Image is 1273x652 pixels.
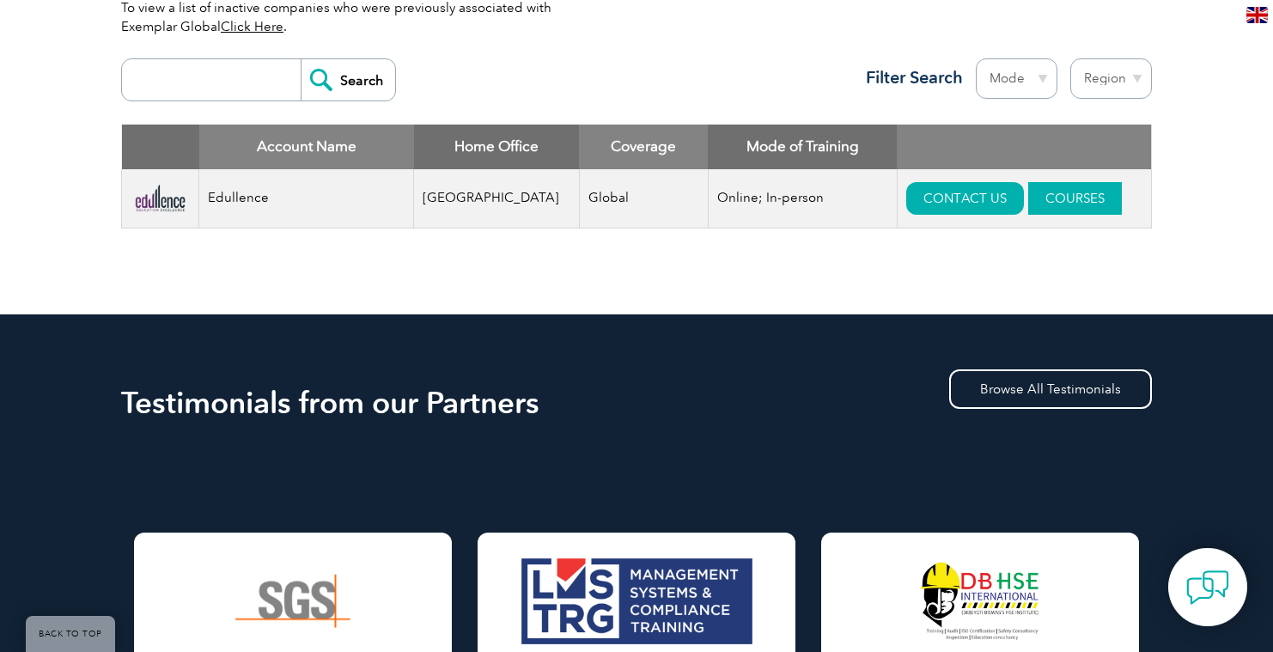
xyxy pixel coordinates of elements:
a: Click Here [221,19,283,34]
img: e32924ac-d9bc-ea11-a814-000d3a79823d-logo.png [131,182,190,213]
img: en [1246,7,1268,23]
th: Account Name: activate to sort column descending [199,125,414,169]
td: Edullence [199,169,414,229]
td: Online; In-person [708,169,897,229]
a: CONTACT US [906,182,1024,215]
th: : activate to sort column ascending [897,125,1151,169]
th: Home Office: activate to sort column ascending [414,125,580,169]
h2: Testimonials from our Partners [121,389,1152,417]
a: COURSES [1028,182,1122,215]
th: Coverage: activate to sort column ascending [579,125,708,169]
h3: Filter Search [856,67,963,88]
td: [GEOGRAPHIC_DATA] [414,169,580,229]
th: Mode of Training: activate to sort column ascending [708,125,897,169]
a: BACK TO TOP [26,616,115,652]
input: Search [301,59,395,101]
img: contact-chat.png [1186,566,1229,609]
a: Browse All Testimonials [949,369,1152,409]
td: Global [579,169,708,229]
